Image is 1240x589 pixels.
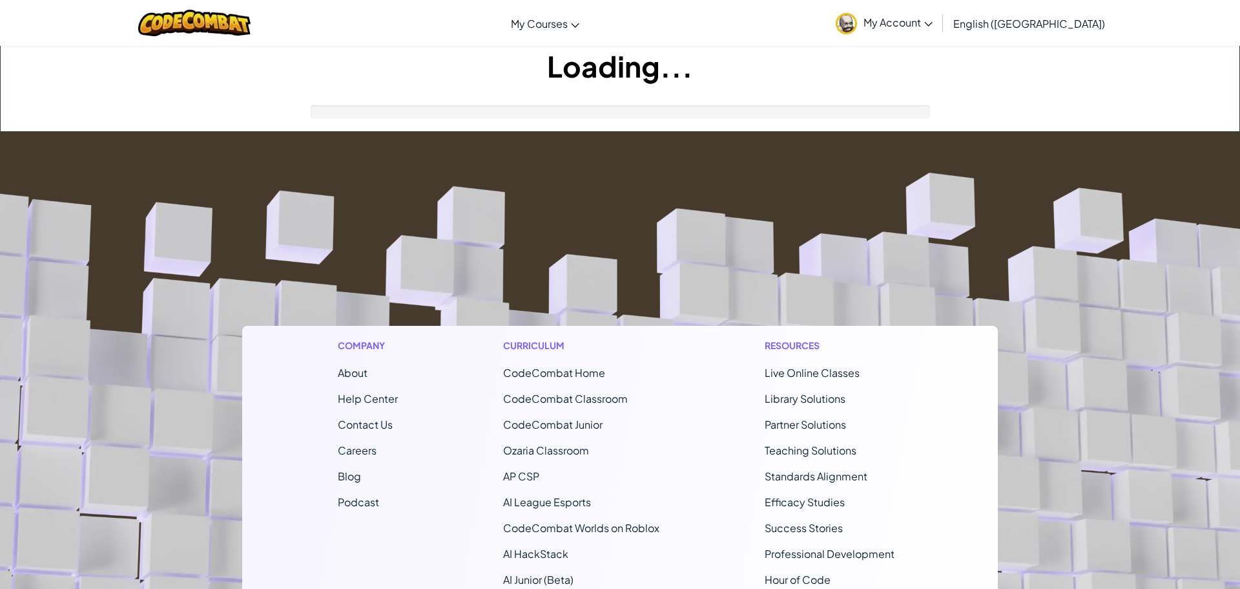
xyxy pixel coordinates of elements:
a: CodeCombat Junior [503,418,603,431]
a: CodeCombat Classroom [503,392,628,405]
a: Podcast [338,495,379,509]
a: My Courses [504,6,586,41]
a: Careers [338,444,377,457]
a: Library Solutions [765,392,845,405]
a: Standards Alignment [765,469,867,483]
a: About [338,366,367,380]
h1: Curriculum [503,339,659,352]
a: Teaching Solutions [765,444,856,457]
img: avatar [836,13,857,34]
a: CodeCombat Worlds on Roblox [503,521,659,535]
a: AI League Esports [503,495,591,509]
a: Efficacy Studies [765,495,845,509]
span: My Courses [511,17,568,30]
span: Contact Us [338,418,393,431]
a: Partner Solutions [765,418,846,431]
a: Help Center [338,392,398,405]
a: AI HackStack [503,547,568,561]
a: Blog [338,469,361,483]
h1: Loading... [1,46,1239,86]
a: AP CSP [503,469,539,483]
a: My Account [829,3,939,43]
a: AI Junior (Beta) [503,573,573,586]
a: Ozaria Classroom [503,444,589,457]
span: CodeCombat Home [503,366,605,380]
h1: Resources [765,339,902,352]
span: English ([GEOGRAPHIC_DATA]) [953,17,1105,30]
a: English ([GEOGRAPHIC_DATA]) [947,6,1111,41]
img: CodeCombat logo [138,10,251,36]
a: Hour of Code [765,573,831,586]
h1: Company [338,339,398,352]
span: My Account [863,16,933,29]
a: Professional Development [765,547,894,561]
a: Success Stories [765,521,843,535]
a: Live Online Classes [765,366,860,380]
